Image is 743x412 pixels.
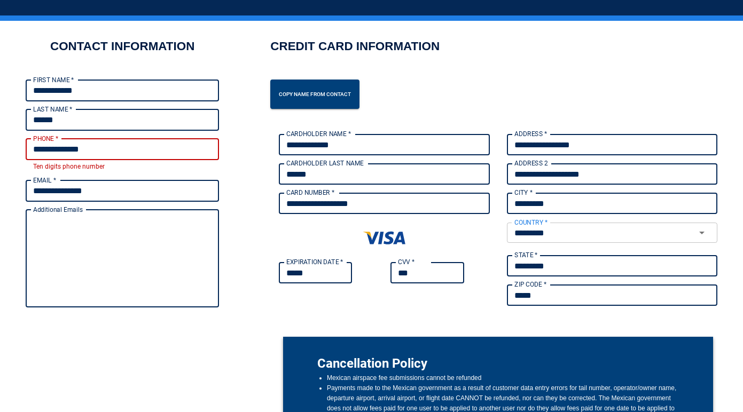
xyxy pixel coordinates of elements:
[514,188,533,197] label: CITY *
[33,309,212,320] p: Up to X email addresses separated by a comma
[33,205,83,214] label: Additional Emails
[33,134,58,143] label: PHONE *
[286,129,351,138] label: CARDHOLDER NAME *
[270,38,440,68] h2: CREDIT CARD INFORMATION
[514,159,548,168] label: ADDRESS 2
[33,75,74,84] label: FIRST NAME *
[514,250,538,259] label: STATE *
[514,280,546,289] label: ZIP CODE *
[514,218,548,227] label: COUNTRY *
[33,176,56,185] label: EMAIL *
[286,257,343,266] label: EXPIRATION DATE *
[327,373,679,383] li: Mexican airspace fee submissions cannot be refunded
[50,38,194,54] h2: CONTACT INFORMATION
[286,188,334,197] label: CARD NUMBER *
[286,159,364,168] label: CARDHOLDER LAST NAME
[317,354,679,373] p: Cancellation Policy
[690,225,714,240] button: Open
[514,129,548,138] label: ADDRESS *
[398,257,414,266] label: CVV *
[33,105,73,114] label: LAST NAME *
[33,162,212,172] p: Ten digits phone number
[270,80,359,109] button: Copy name from contact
